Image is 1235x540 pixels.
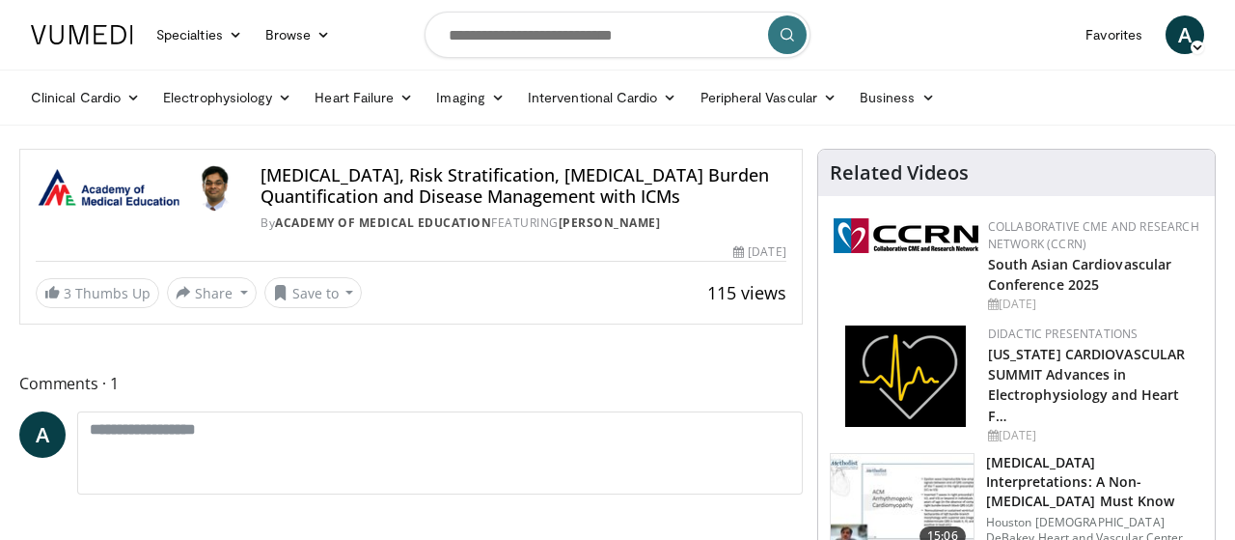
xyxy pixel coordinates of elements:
h4: Related Videos [830,161,969,185]
a: Business [848,78,947,117]
a: 3 Thumbs Up [36,278,159,308]
a: Browse [254,15,343,54]
h4: [MEDICAL_DATA], Risk Stratification, [MEDICAL_DATA] Burden Quantification and Disease Management ... [261,165,785,207]
a: Heart Failure [303,78,425,117]
h3: [MEDICAL_DATA] Interpretations: A Non-[MEDICAL_DATA] Must Know [986,453,1203,511]
img: Avatar [191,165,237,212]
a: Imaging [425,78,516,117]
span: 3 [64,284,71,302]
a: Academy of Medical Education [275,214,491,231]
button: Save to [264,277,363,308]
a: Electrophysiology [151,78,303,117]
button: Share [167,277,257,308]
a: Clinical Cardio [19,78,151,117]
div: [DATE] [988,427,1199,444]
input: Search topics, interventions [425,12,810,58]
a: Collaborative CME and Research Network (CCRN) [988,218,1199,252]
a: [US_STATE] CARDIOVASCULAR SUMMIT Advances in Electrophysiology and Heart F… [988,345,1186,424]
div: [DATE] [733,243,785,261]
span: Comments 1 [19,371,803,396]
img: 1860aa7a-ba06-47e3-81a4-3dc728c2b4cf.png.150x105_q85_autocrop_double_scale_upscale_version-0.2.png [845,326,966,427]
div: By FEATURING [261,214,785,232]
a: Specialties [145,15,254,54]
a: [PERSON_NAME] [559,214,661,231]
a: Favorites [1074,15,1154,54]
div: [DATE] [988,296,1199,313]
a: South Asian Cardiovascular Conference 2025 [988,255,1172,294]
a: Interventional Cardio [516,78,689,117]
a: Peripheral Vascular [689,78,848,117]
img: a04ee3ba-8487-4636-b0fb-5e8d268f3737.png.150x105_q85_autocrop_double_scale_upscale_version-0.2.png [834,218,978,253]
span: 115 views [707,281,786,304]
a: A [1166,15,1204,54]
img: Academy of Medical Education [36,165,183,212]
img: VuMedi Logo [31,25,133,44]
a: A [19,412,66,458]
div: Didactic Presentations [988,326,1199,343]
